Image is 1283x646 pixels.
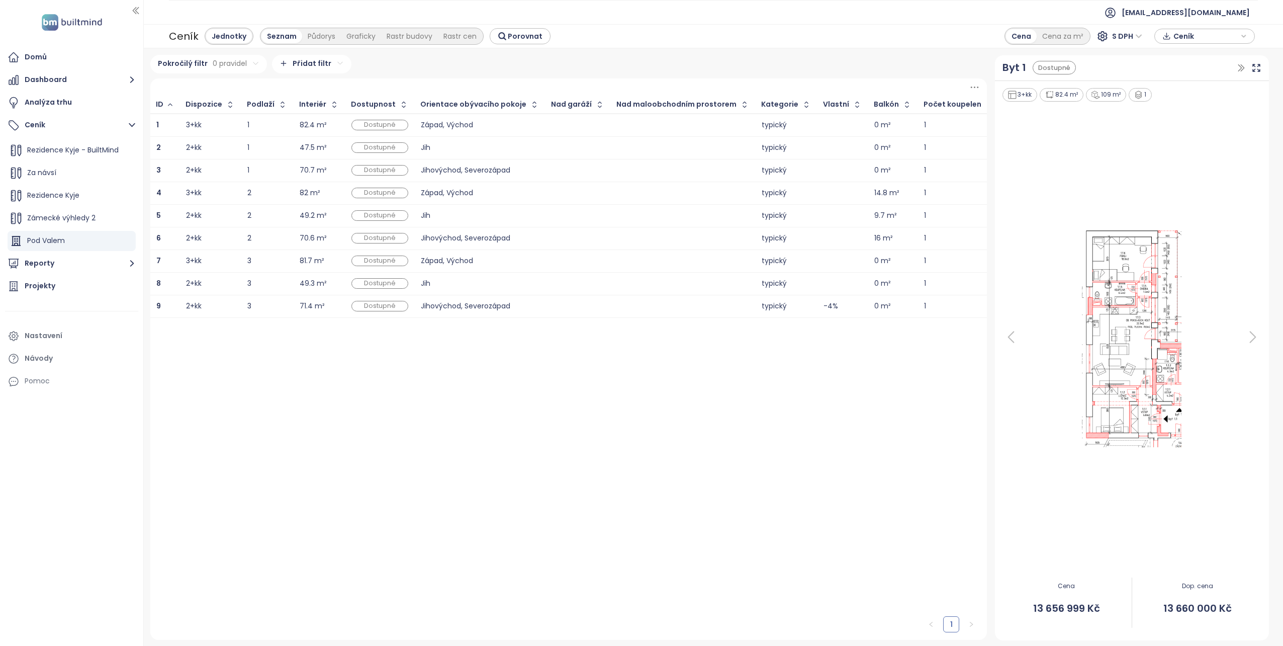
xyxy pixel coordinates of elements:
div: 0 m² [874,167,891,174]
div: 9.7 m² [874,212,897,219]
div: Podlaží [247,101,274,108]
div: Dostupnost [351,101,396,108]
li: Předchozí strana [923,616,939,632]
div: typický [762,280,811,287]
div: 49.2 m² [300,212,327,219]
a: 6 [156,235,161,241]
button: Porovnat [490,28,551,44]
div: 1 [924,303,994,309]
a: 1 [156,122,159,128]
div: 3 [247,280,287,287]
div: 1 [924,212,994,219]
div: Dostupné [351,210,408,221]
li: Následující strana [963,616,979,632]
div: 3 [247,258,287,264]
div: Dostupné [351,142,408,153]
a: Domů [5,47,138,67]
b: 2 [156,142,161,152]
div: Cena za m² [1037,29,1089,43]
a: Byt 1 [1002,60,1026,75]
div: Vlastní [823,101,849,108]
div: 0 m² [874,280,891,287]
a: Nastavení [5,326,138,346]
b: 9 [156,301,161,311]
div: Dostupné [351,256,408,266]
span: Za návsí [27,168,56,178]
a: 5 [156,212,161,219]
div: 1 [247,122,287,128]
div: typický [762,212,811,219]
b: 4 [156,188,161,198]
div: Kategorie [761,101,798,108]
div: 1 [924,190,994,196]
div: Rastr budovy [381,29,438,43]
div: typický [762,303,811,309]
div: Orientace obývacího pokoje [420,101,526,108]
a: 1 [944,617,959,632]
button: right [963,616,979,632]
button: Ceník [5,115,138,135]
div: Balkón [874,101,899,108]
div: Jih [421,144,539,151]
div: 70.6 m² [300,235,327,241]
div: Dispozice [186,101,222,108]
div: Za návsí [8,163,136,183]
a: 3 [156,167,161,174]
div: typický [762,144,811,151]
div: 16 m² [874,235,893,241]
div: Seznam [261,29,302,43]
div: Přidat filtr [272,55,351,73]
div: 70.7 m² [300,167,327,174]
div: Graficky [341,29,381,43]
div: Pokročilý filtr [150,55,267,73]
div: Pomoc [25,375,50,387]
div: 82.4 m² [300,122,327,128]
div: 1 [1129,88,1152,102]
div: Rastr cen [438,29,482,43]
div: Zámecké výhledy 2 [8,208,136,228]
div: Západ, Východ [421,190,539,196]
div: Jihovýchod, Severozápad [421,167,539,174]
div: 82 m² [300,190,320,196]
b: 3 [156,165,161,175]
span: 13 660 000 Kč [1132,601,1263,616]
div: 0 m² [874,144,891,151]
div: Interiér [299,101,326,108]
div: 1 [924,122,994,128]
div: Nastavení [25,330,62,342]
a: 7 [156,258,161,264]
div: 0 m² [874,303,891,309]
div: Analýza trhu [25,96,72,109]
div: 0 m² [874,258,891,264]
span: Dop. cena [1132,582,1263,591]
span: Pod Valem [27,235,65,246]
div: Půdorys [302,29,341,43]
div: 3 [247,303,287,309]
a: Návody [5,349,138,369]
b: 8 [156,278,161,288]
div: Nad maloobchodním prostorem [616,101,737,108]
div: typický [762,190,811,196]
div: Západ, Východ [421,122,539,128]
div: 2 [247,235,287,241]
div: 1 [924,258,994,264]
div: Nad garáží [551,101,592,108]
div: Pomoc [5,371,138,391]
div: 1 [924,167,994,174]
a: 2 [156,144,161,151]
div: 2+kk [186,167,202,174]
span: Ceník [1173,29,1238,44]
div: Pod Valem [8,231,136,251]
div: typický [762,258,811,264]
span: Porovnat [508,31,542,42]
a: Analýza trhu [5,93,138,113]
b: 1 [156,120,159,130]
div: -4% [823,303,838,309]
b: 6 [156,233,161,243]
div: Jihovýchod, Severozápad [421,303,539,309]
